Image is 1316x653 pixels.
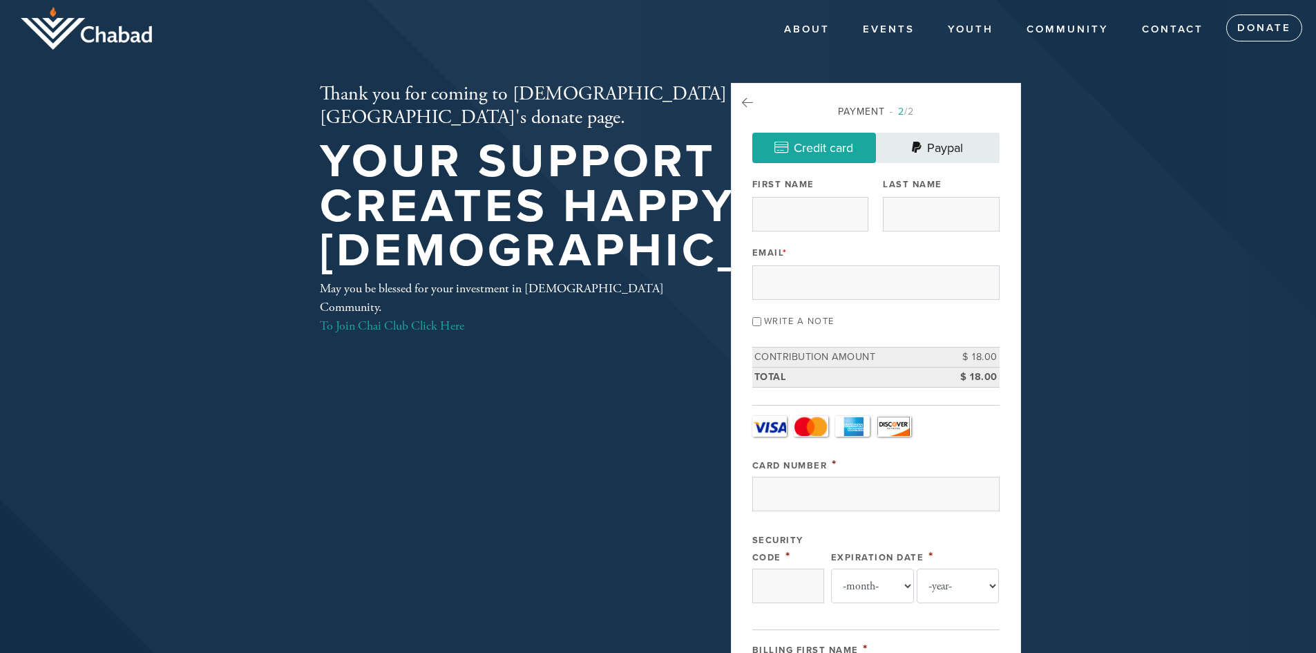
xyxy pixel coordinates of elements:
[898,106,904,117] span: 2
[752,535,803,563] label: Security Code
[752,348,937,368] td: Contribution Amount
[890,106,914,117] span: /2
[320,318,464,334] a: To Join Chai Club Click Here
[831,552,924,563] label: Expiration Date
[783,247,788,258] span: This field is required.
[937,17,1004,43] a: YOUTH
[937,348,1000,368] td: $ 18.00
[1016,17,1119,43] a: COMMUNITY
[1132,17,1214,43] a: Contact
[852,17,925,43] a: Events
[785,549,791,564] span: This field is required.
[764,316,835,327] label: Write a note
[752,416,787,437] a: Visa
[752,133,876,163] a: Credit card
[752,178,814,191] label: First Name
[835,416,870,437] a: Amex
[320,83,913,129] h2: Thank you for coming to [DEMOGRAPHIC_DATA][GEOGRAPHIC_DATA]'s donate page.
[752,367,937,387] td: Total
[917,569,1000,603] select: Expiration Date year
[752,104,1000,119] div: Payment
[774,17,840,43] a: About
[320,140,913,274] h1: Your support creates happy [DEMOGRAPHIC_DATA]!
[752,247,788,259] label: Email
[937,367,1000,387] td: $ 18.00
[877,416,911,437] a: Discover
[883,178,942,191] label: Last Name
[928,549,934,564] span: This field is required.
[794,416,828,437] a: MasterCard
[1226,15,1302,42] a: Donate
[832,457,837,472] span: This field is required.
[320,279,686,335] div: May you be blessed for your investment in [DEMOGRAPHIC_DATA] Community.
[876,133,1000,163] a: Paypal
[831,569,914,603] select: Expiration Date month
[21,7,152,50] img: logo_half.png
[752,460,828,471] label: Card Number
